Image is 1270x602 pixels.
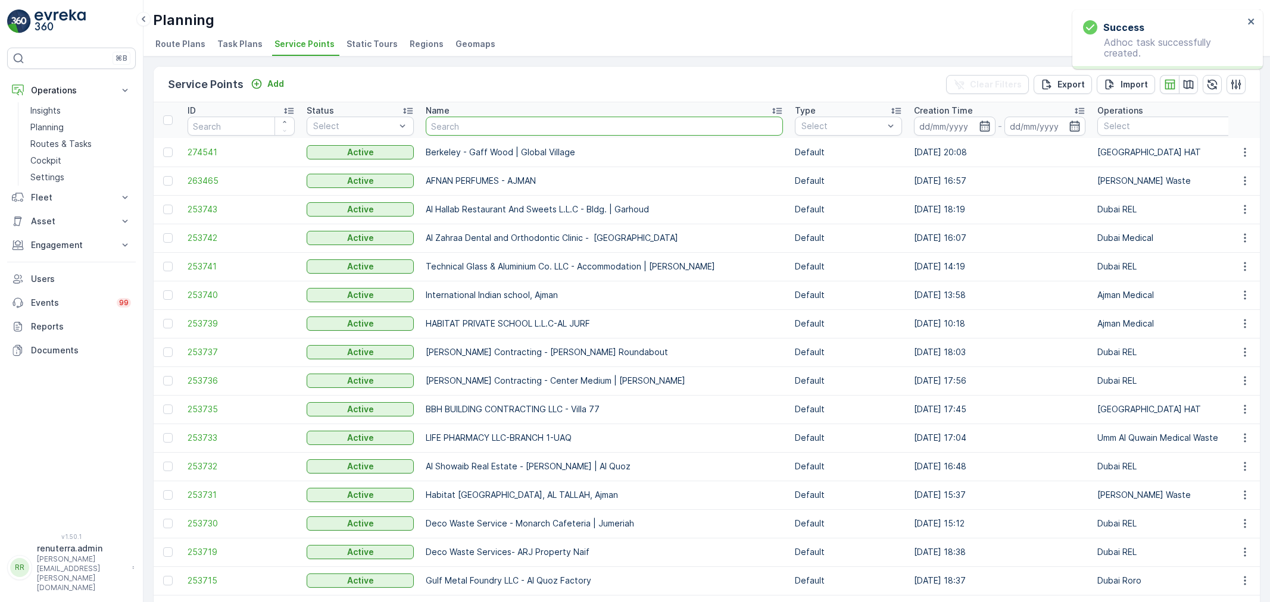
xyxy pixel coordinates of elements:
[1004,117,1086,136] input: dd/mm/yyyy
[31,215,112,227] p: Asset
[347,38,398,50] span: Static Tours
[1097,75,1155,94] button: Import
[30,171,64,183] p: Settings
[26,119,136,136] a: Planning
[347,289,374,301] p: Active
[795,432,902,444] p: Default
[7,533,136,540] span: v 1.50.1
[188,346,295,358] a: 253737
[153,11,214,30] p: Planning
[307,231,414,245] button: Active
[26,136,136,152] a: Routes & Tasks
[908,338,1091,366] td: [DATE] 18:03
[188,117,295,136] input: Search
[426,318,783,330] p: HABITAT PRIVATE SCHOOL L.L.C-AL JURF
[163,576,173,585] div: Toggle Row Selected
[26,152,136,169] a: Cockpit
[155,38,205,50] span: Route Plans
[908,538,1091,566] td: [DATE] 18:38
[426,489,783,501] p: Habitat [GEOGRAPHIC_DATA], AL TALLAH, Ajman
[795,289,902,301] p: Default
[908,281,1091,309] td: [DATE] 13:58
[914,105,973,117] p: Creation Time
[795,346,902,358] p: Default
[426,346,783,358] p: [PERSON_NAME] Contracting - [PERSON_NAME] Roundabout
[163,433,173,443] div: Toggle Row Selected
[307,374,414,388] button: Active
[307,145,414,159] button: Active
[908,195,1091,224] td: [DATE] 18:19
[795,203,902,215] p: Default
[31,84,112,96] p: Operations
[307,516,414,531] button: Active
[347,489,374,501] p: Active
[347,518,374,529] p: Active
[795,460,902,472] p: Default
[188,105,196,117] p: ID
[426,117,783,136] input: Search
[795,232,902,244] p: Default
[163,490,173,500] div: Toggle Row Selected
[908,424,1091,452] td: [DATE] 17:04
[188,232,295,244] a: 253742
[7,209,136,233] button: Asset
[914,117,996,136] input: dd/mm/yyyy
[908,481,1091,509] td: [DATE] 15:37
[116,54,127,63] p: ⌘B
[168,76,244,93] p: Service Points
[7,291,136,315] a: Events99
[908,224,1091,252] td: [DATE] 16:07
[347,346,374,358] p: Active
[1103,20,1144,35] h3: Success
[163,233,173,243] div: Toggle Row Selected
[188,375,295,387] span: 253736
[163,376,173,385] div: Toggle Row Selected
[908,452,1091,481] td: [DATE] 16:48
[307,288,414,302] button: Active
[1057,79,1085,90] p: Export
[908,138,1091,167] td: [DATE] 20:08
[426,105,450,117] p: Name
[217,38,263,50] span: Task Plans
[307,459,414,474] button: Active
[7,338,136,362] a: Documents
[163,148,173,157] div: Toggle Row Selected
[31,297,110,309] p: Events
[347,375,374,387] p: Active
[7,267,136,291] a: Users
[455,38,495,50] span: Geomaps
[31,273,131,285] p: Users
[188,261,295,272] span: 253741
[31,344,131,356] p: Documents
[163,519,173,528] div: Toggle Row Selected
[7,233,136,257] button: Engagement
[307,345,414,359] button: Active
[908,252,1091,281] td: [DATE] 14:19
[307,316,414,331] button: Active
[307,431,414,445] button: Active
[795,175,902,187] p: Default
[119,298,129,308] p: 99
[426,575,783,587] p: Gulf Metal Foundry LLC - Al Quoz Factory
[188,175,295,187] a: 263465
[188,403,295,415] a: 253735
[188,546,295,558] span: 253719
[347,318,374,330] p: Active
[30,155,61,167] p: Cockpit
[426,146,783,158] p: Berkeley - Gaff Wood | Global Village
[426,232,783,244] p: Al Zahraa Dental and Orthodontic Clinic - [GEOGRAPHIC_DATA]
[163,290,173,300] div: Toggle Row Selected
[307,259,414,274] button: Active
[307,545,414,559] button: Active
[970,79,1022,90] p: Clear Filters
[188,575,295,587] a: 253715
[188,460,295,472] a: 253732
[163,319,173,328] div: Toggle Row Selected
[1247,17,1256,28] button: close
[1097,105,1143,117] p: Operations
[347,546,374,558] p: Active
[188,289,295,301] a: 253740
[426,175,783,187] p: AFNAN PERFUMES - AJMAN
